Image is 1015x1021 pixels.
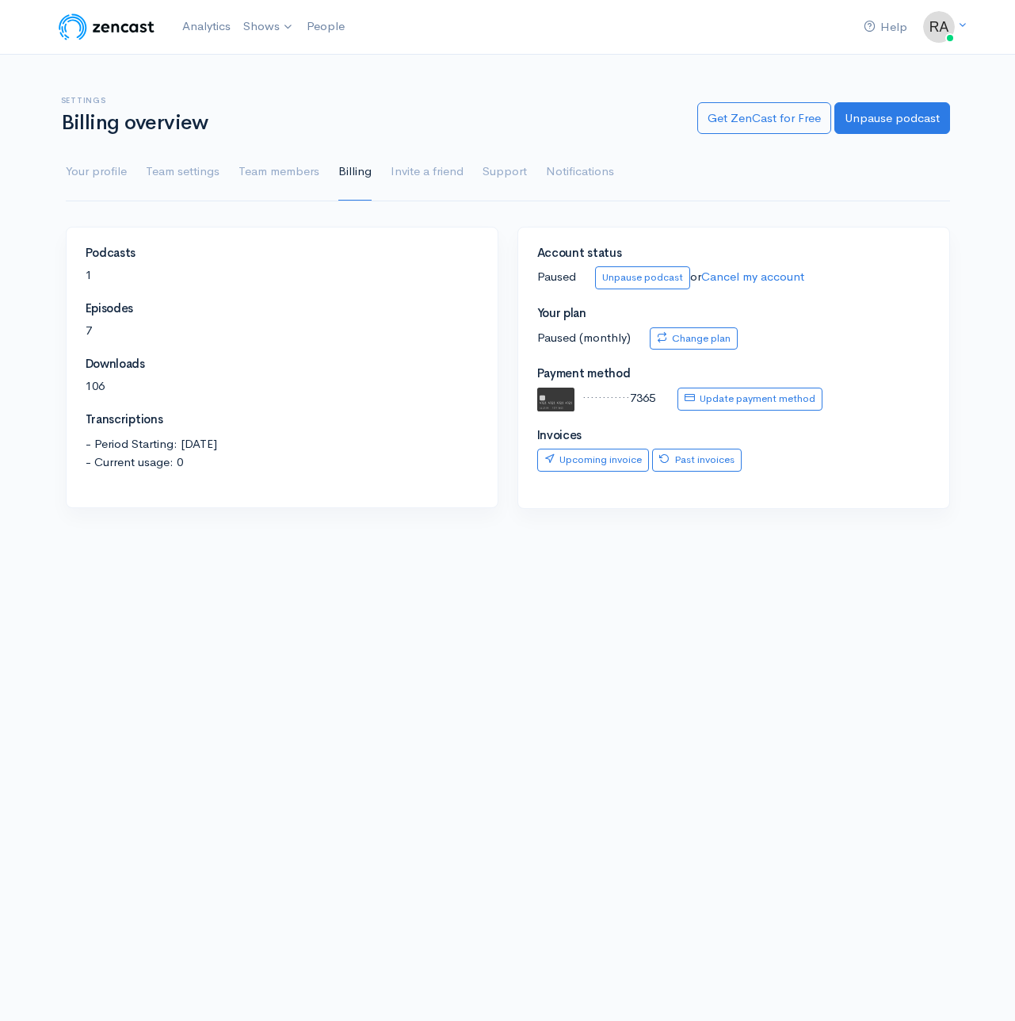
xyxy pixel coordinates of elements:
[537,266,930,289] p: Paused or
[86,266,479,285] p: 1
[66,143,127,201] a: Your profile
[146,143,219,201] a: Team settings
[483,143,527,201] a: Support
[86,413,479,426] h4: Transcriptions
[86,247,479,260] h4: Podcasts
[677,388,822,411] a: Update payment method
[701,269,804,284] a: Cancel my account
[86,302,479,315] h4: Episodes
[537,307,930,320] h4: Your plan
[86,358,479,371] h4: Downloads
[546,143,614,201] a: Notifications
[582,390,655,405] span: ············7365
[86,377,479,396] p: 106
[834,102,950,135] a: Unpause podcast
[86,322,479,340] p: 7
[391,143,464,201] a: Invite a friend
[537,327,930,350] p: Paused (monthly)
[595,266,690,289] a: Unpause podcast
[923,11,955,43] img: ...
[86,453,479,472] span: - Current usage: 0
[697,102,831,135] a: Get ZenCast for Free
[86,435,479,453] span: - Period Starting: [DATE]
[537,388,575,411] img: default.svg
[237,10,300,44] a: Shows
[61,112,678,135] h1: Billing overview
[537,247,930,260] h4: Account status
[300,10,351,44] a: People
[56,11,157,43] img: ZenCast Logo
[652,449,742,472] a: Past invoices
[176,10,237,44] a: Analytics
[857,10,914,44] a: Help
[537,429,930,442] h4: Invoices
[537,449,649,472] a: Upcoming invoice
[537,367,930,380] h4: Payment method
[238,143,319,201] a: Team members
[650,327,738,350] a: Change plan
[61,96,678,105] h6: Settings
[338,143,372,201] a: Billing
